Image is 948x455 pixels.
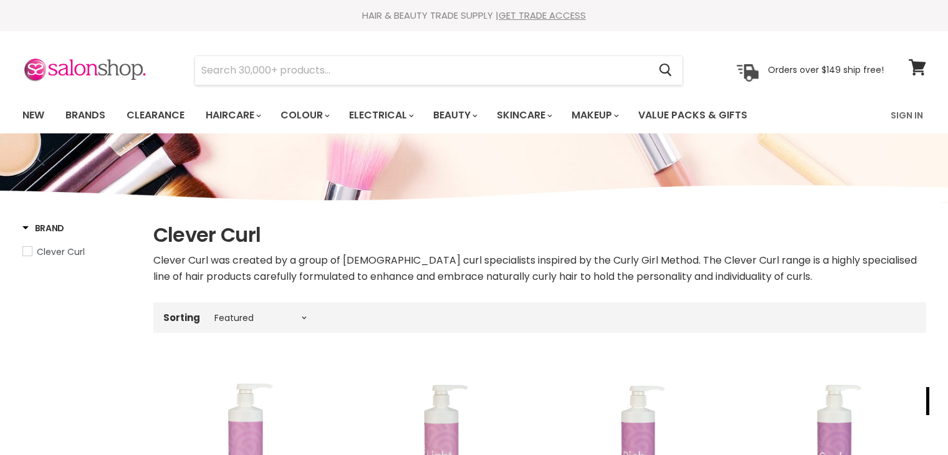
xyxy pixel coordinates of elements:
[499,9,586,22] a: GET TRADE ACCESS
[153,253,917,284] span: Clever Curl was created by a group of [DEMOGRAPHIC_DATA] curl specialists inspired by the Curly G...
[13,97,820,133] ul: Main menu
[271,102,337,128] a: Colour
[424,102,485,128] a: Beauty
[562,102,626,128] a: Makeup
[37,246,85,258] span: Clever Curl
[163,312,200,323] label: Sorting
[768,64,884,75] p: Orders over $149 ship free!
[7,97,942,133] nav: Main
[153,222,926,248] h1: Clever Curl
[487,102,560,128] a: Skincare
[629,102,757,128] a: Value Packs & Gifts
[13,102,54,128] a: New
[649,56,682,85] button: Search
[340,102,421,128] a: Electrical
[195,56,649,85] input: Search
[117,102,194,128] a: Clearance
[196,102,269,128] a: Haircare
[22,222,65,234] h3: Brand
[883,102,931,128] a: Sign In
[22,245,138,259] a: Clever Curl
[7,9,942,22] div: HAIR & BEAUTY TRADE SUPPLY |
[194,55,683,85] form: Product
[56,102,115,128] a: Brands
